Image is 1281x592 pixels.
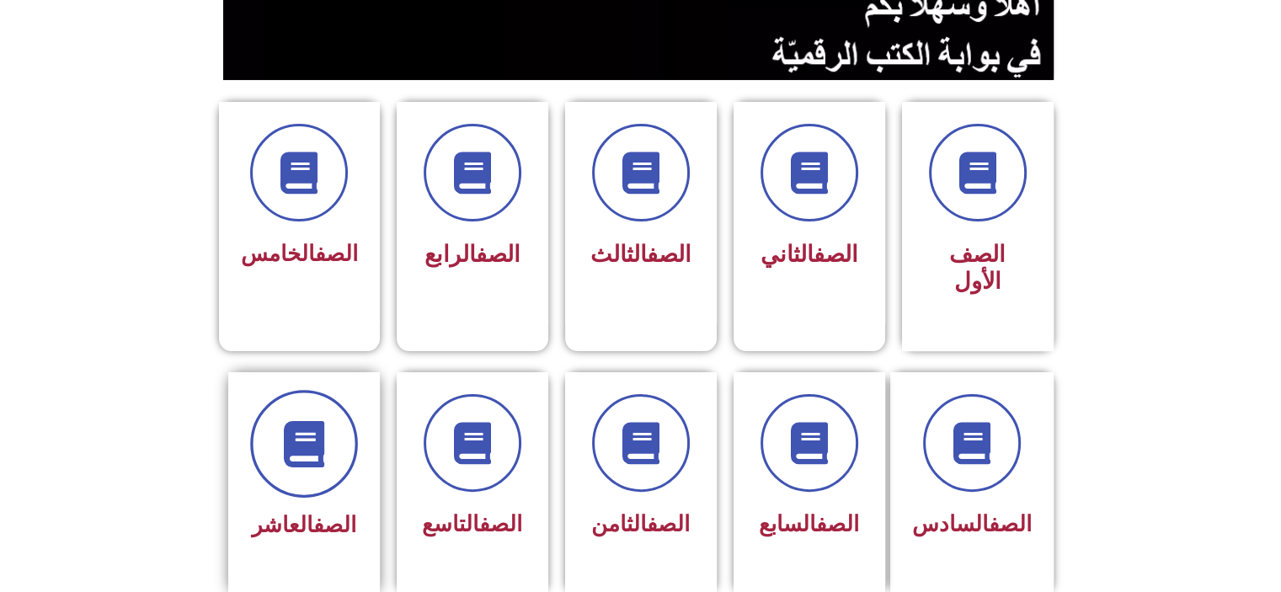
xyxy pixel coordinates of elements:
[476,241,520,268] a: الصف
[422,511,522,536] span: التاسع
[761,241,858,268] span: الثاني
[647,241,691,268] a: الصف
[424,241,520,268] span: الرابع
[591,511,690,536] span: الثامن
[647,511,690,536] a: الصف
[313,512,356,537] a: الصف
[814,241,858,268] a: الصف
[241,241,358,266] span: الخامس
[252,512,356,537] span: العاشر
[759,511,859,536] span: السابع
[479,511,522,536] a: الصف
[949,241,1006,295] span: الصف الأول
[590,241,691,268] span: الثالث
[315,241,358,266] a: الصف
[816,511,859,536] a: الصف
[912,511,1032,536] span: السادس
[989,511,1032,536] a: الصف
